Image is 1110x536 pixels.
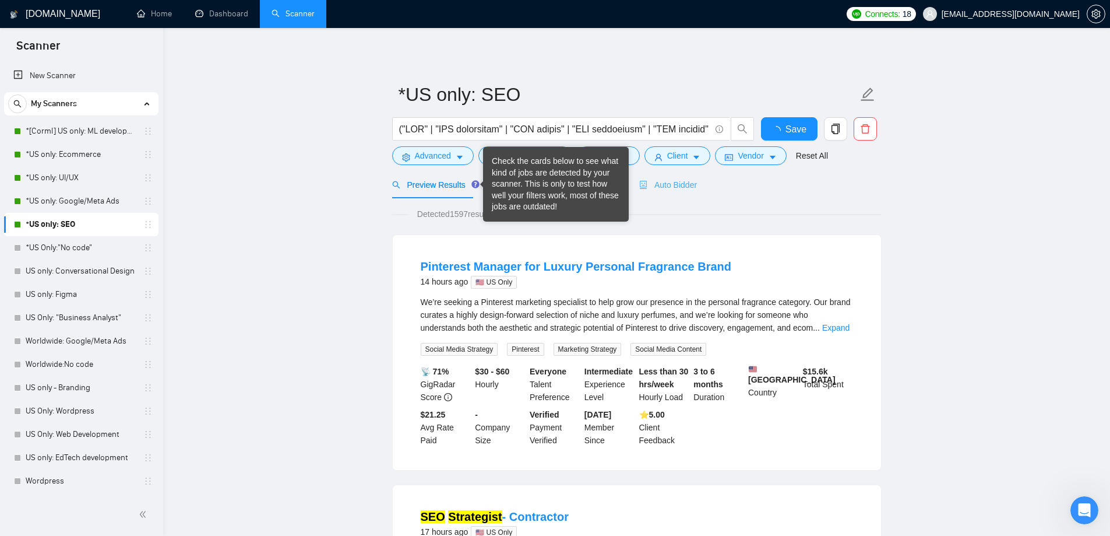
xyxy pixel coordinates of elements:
[143,173,153,183] span: holder
[143,150,153,159] span: holder
[865,8,900,20] span: Connects:
[478,146,572,165] button: barsJob Categorycaret-down
[456,153,464,162] span: caret-down
[143,337,153,346] span: holder
[639,367,689,389] b: Less than 30 hrs/week
[8,94,27,113] button: search
[69,139,125,151] div: • 1 тиж. тому
[26,143,136,166] a: *US only: Ecommerce
[69,268,125,281] div: • 2 тиж. тому
[738,149,763,162] span: Vendor
[637,365,692,404] div: Hourly Load
[421,275,732,289] div: 14 hours ago
[637,408,692,447] div: Client Feedback
[69,96,125,108] div: • 1 тиж. тому
[421,510,445,523] mark: SEO
[26,260,136,283] a: US only: Conversational Design
[803,367,828,376] b: $ 15.6k
[72,5,163,25] h1: Повідомлення
[26,330,136,353] a: Worldwide: Google/Meta Ads
[4,64,158,87] li: New Scanner
[399,122,710,136] input: Search Freelance Jobs...
[10,5,18,24] img: logo
[143,477,153,486] span: holder
[9,100,26,108] span: search
[475,367,509,376] b: $30 - $60
[143,220,153,229] span: holder
[492,156,620,213] div: Check the cards below to see what kind of jobs are detected by your scanner. This is only to test...
[13,41,37,64] img: Profile image for Mariia
[139,509,150,520] span: double-left
[69,52,128,65] div: • 12 год. тому
[731,117,754,141] button: search
[748,365,836,384] b: [GEOGRAPHIC_DATA]
[421,260,732,273] a: Pinterest Manager for Luxury Personal Fragrance Brand
[7,37,69,62] span: Scanner
[13,257,37,280] img: Profile image for Mariia
[26,423,136,446] a: US Only: Web Development
[644,146,711,165] button: userClientcaret-down
[26,376,136,400] a: US only - Branding
[715,146,786,165] button: idcardVendorcaret-down
[584,410,611,419] b: [DATE]
[143,453,153,463] span: holder
[1070,496,1098,524] iframe: Intercom live chat
[41,182,66,194] div: Mariia
[13,170,37,194] img: Profile image for Mariia
[143,360,153,369] span: holder
[26,190,136,213] a: *US only: Google/Meta Ads
[582,408,637,447] div: Member Since
[1087,9,1105,19] a: setting
[639,181,647,189] span: robot
[26,120,136,143] a: *[Corml] US only: ML development
[143,383,153,393] span: holder
[415,149,451,162] span: Advanced
[26,446,136,470] a: US only: EdTech development
[83,393,150,401] span: Повідомлення
[746,365,801,404] div: Country
[173,393,215,401] span: Допомога
[205,5,225,26] div: Закрити
[903,8,911,20] span: 18
[418,408,473,447] div: Avg Rate Paid
[13,300,37,323] img: Profile image for Nazar
[69,182,125,194] div: • 2 тиж. тому
[26,283,136,306] a: US only: Figma
[143,127,153,136] span: holder
[796,149,828,162] a: Reset All
[801,365,855,404] div: Total Spent
[26,166,136,190] a: *US only: UI/UX
[41,300,136,310] span: Rate your conversation
[137,9,172,19] a: homeHome
[31,92,77,115] span: My Scanners
[530,367,566,376] b: Everyone
[470,179,481,190] div: Tooltip anchor
[860,87,875,102] span: edit
[421,367,449,376] b: 📡 71%
[716,125,723,133] span: info-circle
[69,355,125,367] div: • 3 тиж. тому
[143,430,153,439] span: holder
[41,139,66,151] div: Mariia
[13,64,149,87] a: New Scanner
[272,9,315,19] a: searchScanner
[554,343,622,356] span: Marketing Strategy
[475,410,478,419] b: -
[143,290,153,299] span: holder
[693,367,723,389] b: 3 to 6 months
[749,365,757,373] img: 🇺🇸
[639,410,665,419] b: ⭐️ 5.00
[143,243,153,253] span: holder
[26,470,136,493] a: Wordpress
[13,127,37,150] img: Profile image for Mariia
[26,213,136,236] a: *US only: SEO
[584,367,633,376] b: Intermediate
[26,353,136,376] a: Worldwide:No code
[26,400,136,423] a: US Only: Wordpress
[785,122,806,136] span: Save
[507,343,544,356] span: Pinterest
[156,364,233,411] button: Допомога
[444,393,452,401] span: info-circle
[26,493,136,516] a: Ed Tech
[473,408,527,447] div: Company Size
